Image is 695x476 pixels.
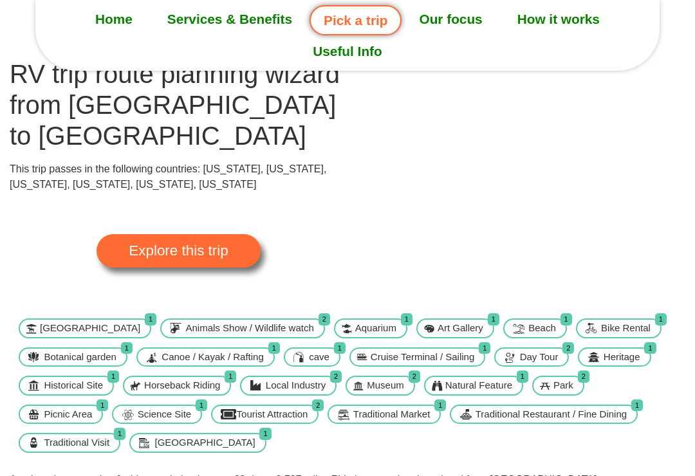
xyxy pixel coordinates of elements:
[10,163,326,190] span: This trip passes in the following countries: [US_STATE], [US_STATE], [US_STATE], [US_STATE], [US_...
[145,313,156,325] span: 1
[268,342,280,354] span: 1
[401,313,412,325] span: 1
[134,407,194,422] span: Science Site
[367,350,477,365] span: Cruise Terminal / Sailing
[306,350,333,365] span: cave
[550,378,577,393] span: Park
[35,3,660,68] nav: Menu
[350,407,434,422] span: Traditional Market
[479,342,490,354] span: 1
[655,313,667,325] span: 1
[41,350,120,365] span: Botanical garden
[196,399,207,412] span: 1
[525,321,559,336] span: Beach
[402,3,499,35] a: Our focus
[97,234,260,268] a: Explore this trip
[434,321,486,336] span: Art Gallery
[78,3,150,35] a: Home
[41,407,95,422] span: Picnic Area
[107,371,119,383] span: 1
[141,378,223,393] span: Horseback Riding
[263,378,329,393] span: Local Industry
[364,378,407,393] span: Museum
[578,371,589,383] span: 2
[598,321,654,336] span: Bike Rental
[10,59,347,151] h1: RV trip route planning wizard from [GEOGRAPHIC_DATA] to [GEOGRAPHIC_DATA]
[114,428,125,440] span: 1
[561,313,572,325] span: 1
[151,435,258,450] span: [GEOGRAPHIC_DATA]
[409,371,420,383] span: 2
[41,435,113,450] span: Traditional Visit
[183,321,317,336] span: Animals Show / Wildlife watch
[97,399,108,412] span: 1
[310,5,402,35] a: Pick a trip
[259,428,271,440] span: 1
[129,244,228,258] span: Explore this trip
[295,35,399,68] a: Useful Info
[472,407,630,422] span: Traditional Restaurant / Fine Dining
[517,371,528,383] span: 1
[234,407,311,422] span: Tourist Attraction
[631,399,643,412] span: 1
[330,371,342,383] span: 2
[225,371,236,383] span: 1
[500,3,617,35] a: How it works
[434,399,446,412] span: 1
[334,342,346,354] span: 1
[319,313,330,325] span: 2
[37,321,144,336] span: [GEOGRAPHIC_DATA]
[600,350,644,365] span: Heritage
[121,342,133,354] span: 1
[517,350,562,365] span: Day Tour
[352,321,400,336] span: Aquarium
[41,378,106,393] span: Historical Site
[158,350,266,365] span: Canoe / Kayak / Rafting
[644,342,656,354] span: 1
[442,378,515,393] span: Natural Feature
[488,313,499,325] span: 1
[562,342,574,354] span: 2
[150,3,310,35] a: Services & Benefits
[312,399,324,412] span: 2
